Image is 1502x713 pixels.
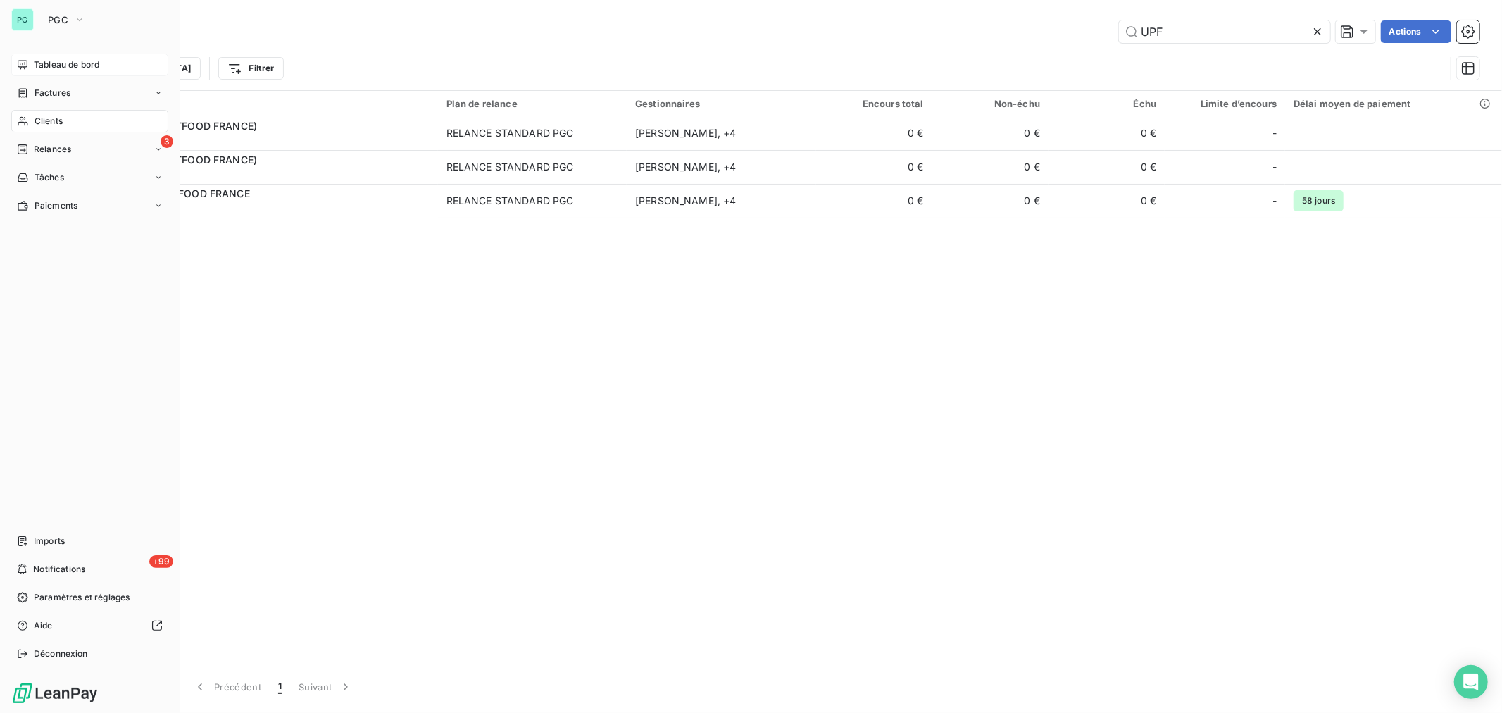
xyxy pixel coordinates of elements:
button: Suivant [290,672,361,702]
div: Plan de relance [446,98,618,109]
td: 0 € [1049,184,1165,218]
span: PGC [48,14,68,25]
div: Open Intercom Messenger [1454,665,1488,699]
div: RELANCE STANDARD PGC [446,160,574,174]
td: 0 € [1049,116,1165,150]
span: CUPB [97,167,430,181]
span: Clients [35,115,63,128]
span: CUNITEDFAC [97,201,430,215]
span: Notifications [33,563,85,576]
div: [PERSON_NAME] , + 4 [635,194,807,208]
button: Filtrer [218,57,283,80]
span: 58 jours [1294,190,1344,211]
div: PG [11,8,34,31]
span: +99 [149,555,173,568]
div: RELANCE STANDARD PGC [446,194,574,208]
span: 1 [278,680,282,694]
div: [PERSON_NAME] , + 4 [635,160,807,174]
button: Précédent [184,672,270,702]
input: Rechercher [1119,20,1330,43]
span: - [1272,194,1277,208]
div: [PERSON_NAME] , + 4 [635,126,807,140]
div: Limite d’encours [1173,98,1277,109]
span: Paramètres et réglages [34,591,130,604]
div: Échu [1057,98,1156,109]
td: 0 € [932,184,1049,218]
span: Tableau de bord [34,58,99,71]
span: CUPBFACT [97,133,430,147]
td: 0 € [1049,150,1165,184]
span: Déconnexion [34,647,88,660]
span: Paiements [35,199,77,212]
span: Tâches [35,171,64,184]
span: - [1272,126,1277,140]
img: Logo LeanPay [11,682,99,705]
td: 0 € [932,116,1049,150]
div: Gestionnaires [635,98,807,109]
span: - [1272,160,1277,174]
span: Factures [35,87,70,99]
td: 0 € [816,150,932,184]
button: 1 [270,672,290,702]
div: Non-échu [941,98,1040,109]
span: Aide [34,619,53,632]
span: Imports [34,535,65,547]
div: Délai moyen de paiement [1294,98,1494,109]
td: 0 € [932,150,1049,184]
td: 0 € [816,116,932,150]
button: Actions [1381,20,1451,43]
span: Relances [34,143,71,156]
a: Aide [11,614,168,637]
span: 3 [161,135,173,148]
td: 0 € [816,184,932,218]
div: Encours total [825,98,924,109]
div: RELANCE STANDARD PGC [446,126,574,140]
